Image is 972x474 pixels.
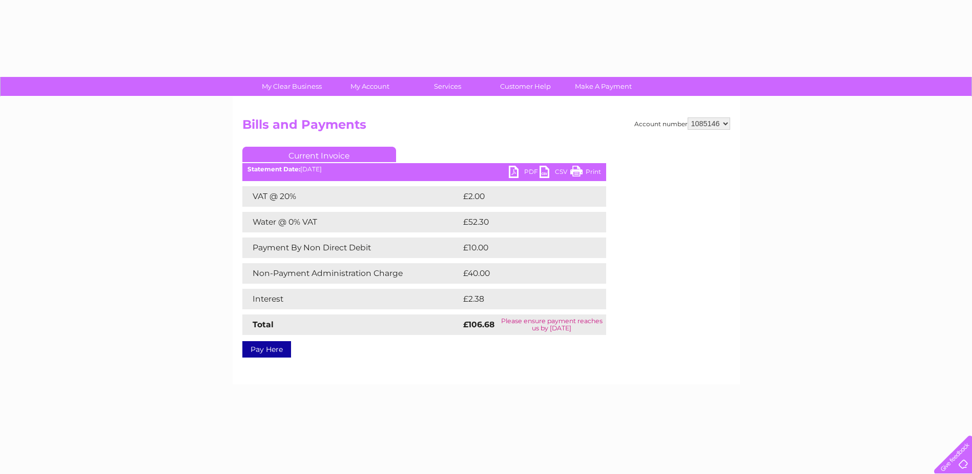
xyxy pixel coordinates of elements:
[242,289,461,309] td: Interest
[463,320,494,329] strong: £106.68
[498,314,606,335] td: Please ensure payment reaches us by [DATE]
[509,166,540,181] a: PDF
[242,166,606,173] div: [DATE]
[242,212,461,232] td: Water @ 0% VAT
[540,166,570,181] a: CSV
[634,117,730,130] div: Account number
[461,186,583,207] td: £2.00
[242,341,291,358] a: Pay Here
[242,186,461,207] td: VAT @ 20%
[561,77,646,96] a: Make A Payment
[483,77,568,96] a: Customer Help
[250,77,334,96] a: My Clear Business
[405,77,490,96] a: Services
[461,289,582,309] td: £2.38
[247,165,300,173] b: Statement Date:
[327,77,412,96] a: My Account
[242,147,396,162] a: Current Invoice
[253,320,274,329] strong: Total
[242,238,461,258] td: Payment By Non Direct Debit
[242,117,730,137] h2: Bills and Payments
[461,263,586,284] td: £40.00
[461,238,585,258] td: £10.00
[242,263,461,284] td: Non-Payment Administration Charge
[461,212,585,232] td: £52.30
[570,166,601,181] a: Print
